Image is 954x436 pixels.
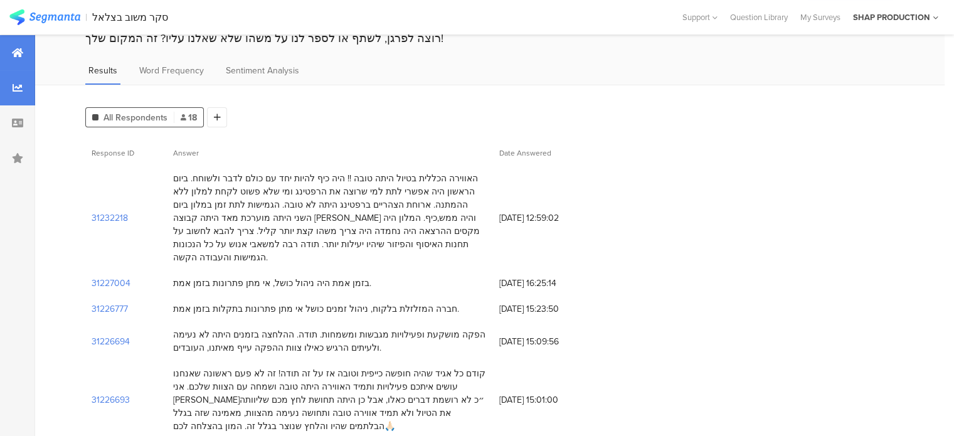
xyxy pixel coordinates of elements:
a: Question Library [724,11,794,23]
a: My Surveys [794,11,847,23]
section: 31226777 [92,302,128,316]
span: Sentiment Analysis [226,64,299,77]
div: האווירה הכללית בטיול היתה טובה !! היה כיף להיות יחד עם כולם לדבר ולשוחח. ביום הראשון היה אפשרי לת... [173,172,487,264]
section: 31227004 [92,277,130,290]
div: הפקה מושקעת ופעילויות מגבשות ומשמחות. תודה. ההלחצה בזמנים היתה לא נעימה ולעיתים הרגיש כאילו צוות ... [173,328,487,354]
section: 31226694 [92,335,130,348]
span: Date Answered [499,147,551,159]
span: Results [88,64,117,77]
section: 31226693 [92,393,130,407]
span: Word Frequency [139,64,204,77]
section: 31232218 [92,211,128,225]
div: Support [682,8,718,27]
span: [DATE] 15:23:50 [499,302,600,316]
span: 18 [181,111,197,124]
span: Answer [173,147,199,159]
div: סקר משוב בצלאל [92,11,168,23]
span: [DATE] 16:25:14 [499,277,600,290]
span: [DATE] 15:01:00 [499,393,600,407]
img: segmanta logo [9,9,80,25]
div: | [85,10,87,24]
span: [DATE] 12:59:02 [499,211,600,225]
div: רוצה לפרגן, לשתף או לספר לנו על משהו שלא שאלנו עליו? זה המקום שלך! [85,30,894,46]
span: Response ID [92,147,134,159]
div: קודם כל אגיד שהיה חופשה כייפית וטובה אז על זה תודה! זה לא פעם ראשונה שאנחנו עושים איתכם פעילויות ... [173,367,487,433]
span: [DATE] 15:09:56 [499,335,600,348]
div: חברה המזלזלת בלקוח, ניהול זמנים כושל אי מתן פתרונות בתקלות בזמן אמת. [173,302,459,316]
span: All Respondents [103,111,167,124]
div: SHAP PRODUCTION [853,11,930,23]
div: בזמן אמת היה ניהול כושל, אי מתן פתרונות בזמן אמת. [173,277,371,290]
